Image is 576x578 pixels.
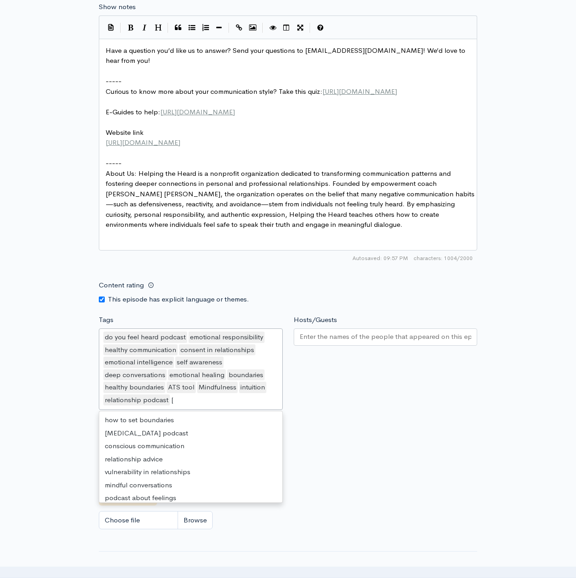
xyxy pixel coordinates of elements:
div: vulnerability in relationships [99,465,282,479]
div: relationship advice [99,453,282,466]
div: emotional healing [168,369,226,381]
div: podcast about feelings [99,491,282,505]
i: | [120,23,121,33]
button: Heading [151,21,165,35]
div: do you feel heard podcast [103,332,187,343]
button: Numbered List [199,21,212,35]
div: ATS tool [167,382,196,393]
span: About Us: Helping the Heard is a nonprofit organization dedicated to transforming communication p... [106,169,474,229]
button: Insert Show Notes Template [104,20,117,34]
div: self awareness [175,357,224,368]
label: Hosts/Guests [294,315,337,325]
i: | [262,23,263,33]
span: ----- [106,159,122,167]
span: Autosaved: 09:57 PM [352,254,408,262]
span: Have a question you’d like us to answer? Send your questions to [EMAIL_ADDRESS][DOMAIN_NAME]! We’... [106,46,467,65]
button: Toggle Side by Side [280,21,293,35]
label: Tags [99,315,113,325]
div: relationship podcast [103,394,170,406]
div: emotional responsibility [189,332,265,343]
button: Quote [171,21,185,35]
span: Website link [106,128,143,137]
button: Toggle Preview [266,21,280,35]
button: Bold [124,21,138,35]
button: Generic List [185,21,199,35]
div: healthy communication [103,344,178,356]
small: If no artwork is selected your default podcast artwork will be used [99,435,477,444]
button: Markdown Guide [313,21,327,35]
label: Content rating [99,276,144,295]
div: mindful conversations [99,479,282,492]
div: [MEDICAL_DATA] podcast [99,427,282,440]
input: Enter the names of the people that appeared on this episode [300,332,472,342]
div: healthy boundaries [103,382,165,393]
span: 1004/2000 [413,254,473,262]
button: Create Link [232,21,246,35]
div: consent in relationships [179,344,255,356]
span: [URL][DOMAIN_NAME] [160,107,235,116]
div: how to set boundaries [99,414,282,427]
button: Italic [138,21,151,35]
div: boundaries [227,369,265,381]
div: deep conversations [103,369,167,381]
span: ----- [106,77,122,85]
label: This episode has explicit language or themes. [108,294,249,305]
button: Toggle Fullscreen [293,21,307,35]
div: emotional intelligence [103,357,174,368]
span: [URL][DOMAIN_NAME] [106,138,180,147]
div: Mindfulness [197,382,238,393]
span: Curious to know more about your communication style? Take this quiz: [106,87,397,96]
span: E-Guides to help: [106,107,235,116]
label: Show notes [99,2,136,12]
span: [URL][DOMAIN_NAME] [322,87,397,96]
div: intuition [239,382,266,393]
div: conscious communication [99,440,282,453]
button: Insert Image [246,21,260,35]
button: Insert Horizontal Line [212,21,226,35]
